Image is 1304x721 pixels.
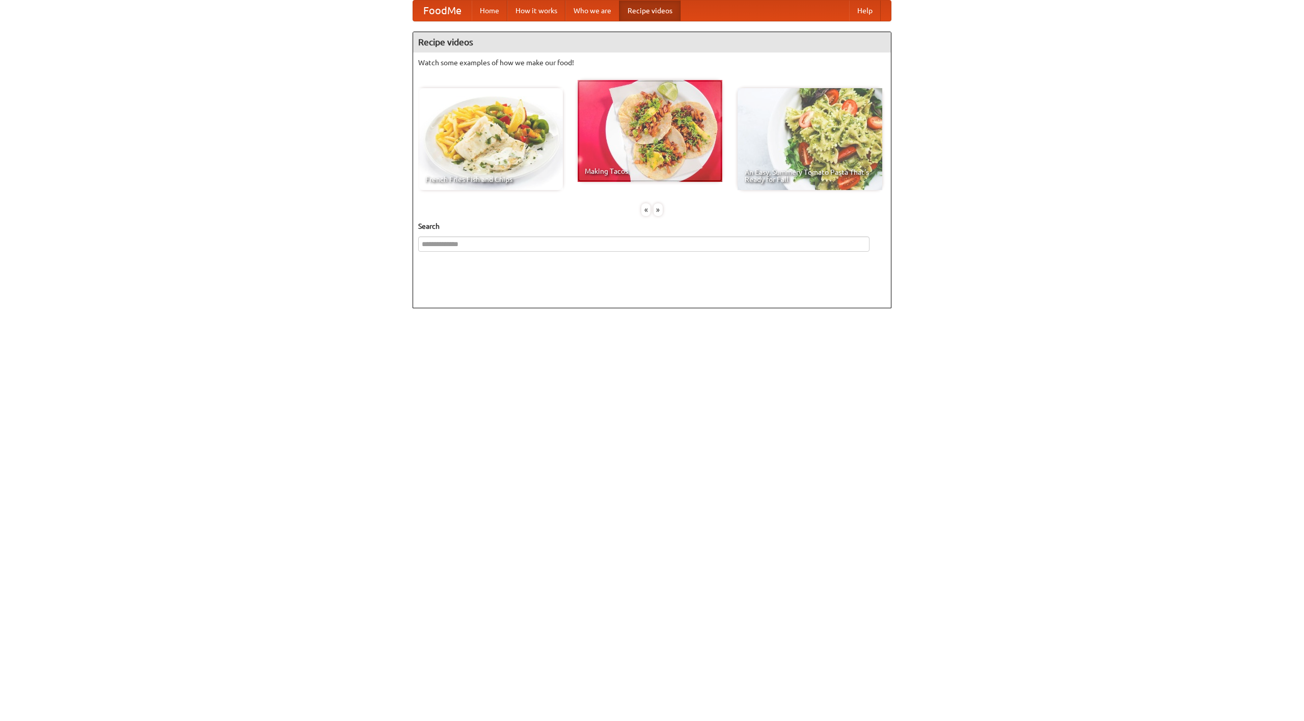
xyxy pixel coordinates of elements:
[745,169,875,183] span: An Easy, Summery Tomato Pasta That's Ready for Fall
[507,1,565,21] a: How it works
[565,1,619,21] a: Who we are
[585,168,715,175] span: Making Tacos
[849,1,881,21] a: Help
[418,88,563,190] a: French Fries Fish and Chips
[413,32,891,52] h4: Recipe videos
[738,88,882,190] a: An Easy, Summery Tomato Pasta That's Ready for Fall
[425,176,556,183] span: French Fries Fish and Chips
[418,58,886,68] p: Watch some examples of how we make our food!
[418,221,886,231] h5: Search
[472,1,507,21] a: Home
[641,203,650,216] div: «
[413,1,472,21] a: FoodMe
[619,1,681,21] a: Recipe videos
[654,203,663,216] div: »
[578,80,722,182] a: Making Tacos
